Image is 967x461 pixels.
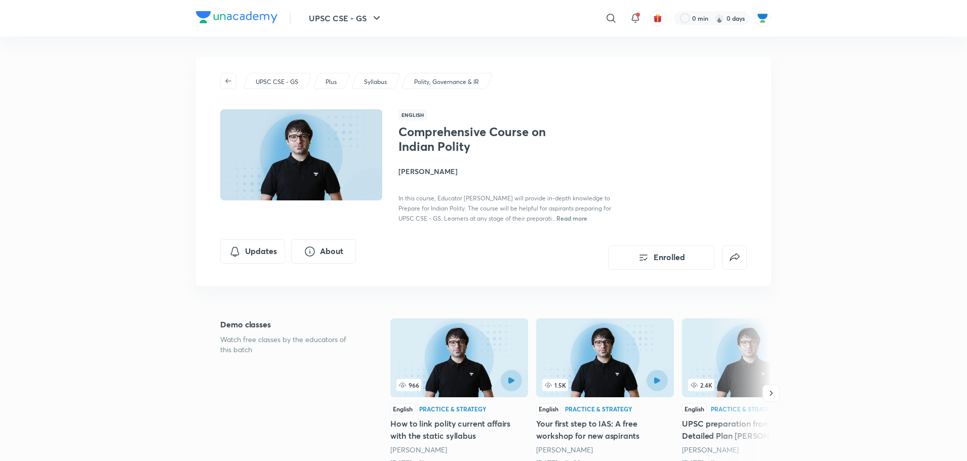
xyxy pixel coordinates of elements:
div: English [682,403,707,414]
p: Plus [326,77,337,87]
h5: UPSC preparation from Zero! Detailed Plan [PERSON_NAME] [682,417,820,442]
button: About [291,239,356,264]
a: Company Logo [196,11,277,26]
a: Plus [324,77,339,87]
a: [PERSON_NAME] [682,445,739,454]
p: Watch free classes by the educators of this batch [220,334,358,355]
span: 2.4K [688,379,714,391]
button: Enrolled [608,245,714,270]
h5: Your first step to IAS: A free workshop for new aspirants [536,417,674,442]
button: avatar [650,10,666,26]
a: [PERSON_NAME] [536,445,593,454]
h4: [PERSON_NAME] [398,166,625,177]
div: Sarmad Mehraj [536,445,674,455]
span: English [398,109,427,120]
img: avatar [653,14,662,23]
h5: How to link polity current affairs with the static syllabus [390,417,528,442]
button: Updates [220,239,285,264]
h5: Demo classes [220,318,358,330]
img: streak [714,13,724,23]
button: UPSC CSE - GS [303,8,389,28]
img: Jiban Jyoti Dash [754,10,771,27]
a: [PERSON_NAME] [390,445,447,454]
span: In this course, Educator [PERSON_NAME] will provide in-depth knowledge to Prepare for Indian Poli... [398,194,611,222]
div: Practice & Strategy [565,406,632,412]
span: 1.5K [542,379,568,391]
a: Syllabus [362,77,389,87]
div: Sarmad Mehraj [682,445,820,455]
p: UPSC CSE - GS [256,77,298,87]
div: English [390,403,415,414]
a: Polity, Governance & IR [413,77,481,87]
div: English [536,403,561,414]
div: Practice & Strategy [419,406,487,412]
span: Read more [556,214,587,222]
span: 966 [396,379,421,391]
button: false [722,245,747,270]
p: Syllabus [364,77,387,87]
img: Thumbnail [219,108,384,201]
img: Company Logo [196,11,277,23]
p: Polity, Governance & IR [414,77,479,87]
div: Sarmad Mehraj [390,445,528,455]
h1: Comprehensive Course on Indian Polity [398,124,564,154]
a: UPSC CSE - GS [254,77,300,87]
